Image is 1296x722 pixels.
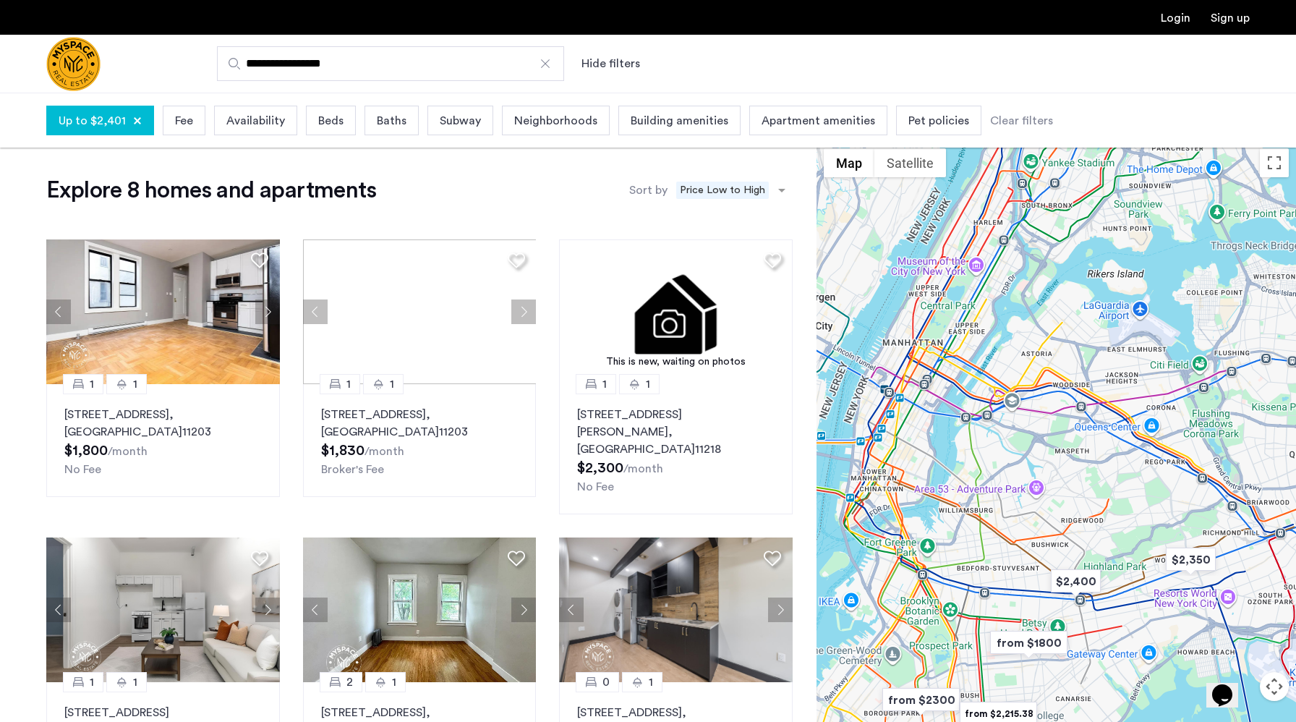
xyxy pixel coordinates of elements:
input: Apartment Search [217,46,564,81]
a: Login [1161,12,1190,24]
span: No Fee [577,481,614,493]
button: Next apartment [255,300,280,324]
a: 11[STREET_ADDRESS], [GEOGRAPHIC_DATA]11203Broker's Fee [303,384,537,497]
a: Cazamio Logo [46,37,101,91]
button: Next apartment [511,300,536,324]
a: 11[STREET_ADDRESS][PERSON_NAME], [GEOGRAPHIC_DATA]11218No Fee [559,384,793,514]
button: Show street map [824,148,874,177]
sub: /month [364,446,404,457]
button: Toggle fullscreen view [1260,148,1289,177]
span: Broker's Fee [321,464,384,475]
button: Show satellite imagery [874,148,946,177]
div: This is new, waiting on photos [566,354,785,370]
button: Previous apartment [303,300,328,324]
span: 2 [346,674,353,691]
span: Apartment amenities [762,112,875,129]
button: Previous apartment [46,598,71,622]
span: 1 [646,375,650,393]
div: from $1800 [984,627,1073,659]
span: 1 [90,674,94,691]
div: $2,350 [1160,543,1222,576]
label: Sort by [629,182,668,199]
span: 1 [346,375,351,393]
img: 8515455b-be52-4141-8a40-4c35d33cf98b_638870814355856179.jpeg [303,538,537,682]
span: Pet policies [908,112,969,129]
div: from $2300 [877,684,965,716]
span: Subway [440,112,481,129]
img: a8b926f1-9a91-4e5e-b036-feb4fe78ee5d_638880945617247159.jpeg [46,239,280,384]
div: Clear filters [990,112,1053,129]
a: This is new, waiting on photos [559,239,793,384]
span: 1 [90,375,94,393]
span: Fee [175,112,193,129]
ng-select: sort-apartment [671,177,793,203]
iframe: chat widget [1206,664,1253,708]
img: a8b926f1-9a91-4e5e-b036-feb4fe78ee5d_638850847483284209.jpeg [46,538,280,682]
span: $2,300 [577,461,623,475]
span: Neighborhoods [514,112,597,129]
p: [STREET_ADDRESS] 11203 [321,406,519,441]
button: Previous apartment [46,300,71,324]
h1: Explore 8 homes and apartments [46,176,376,205]
span: Price Low to High [676,182,769,199]
span: 1 [392,674,396,691]
span: Baths [377,112,406,129]
span: 1 [390,375,394,393]
p: [STREET_ADDRESS][PERSON_NAME] 11218 [577,406,775,458]
button: Next apartment [768,598,793,622]
button: Next apartment [255,598,280,622]
div: $2,400 [1045,565,1107,598]
span: Availability [226,112,285,129]
img: logo [46,37,101,91]
a: 11[STREET_ADDRESS], [GEOGRAPHIC_DATA]11203No Fee [46,384,280,497]
span: 1 [133,375,137,393]
sub: /month [623,463,663,475]
img: a8b926f1-9a91-4e5e-b036-feb4fe78ee5d_638897719958967181.jpeg [559,538,793,682]
span: Beds [318,112,344,129]
span: $1,800 [64,443,108,458]
a: Registration [1211,12,1250,24]
span: $1,830 [321,443,364,458]
button: Show or hide filters [581,55,640,72]
button: Map camera controls [1260,672,1289,701]
button: Next apartment [511,598,536,622]
p: [STREET_ADDRESS] 11203 [64,406,262,441]
span: 1 [602,375,607,393]
span: Up to $2,401 [59,112,126,129]
button: Previous apartment [303,598,328,622]
span: No Fee [64,464,101,475]
span: 1 [649,674,653,691]
sub: /month [108,446,148,457]
span: 1 [133,674,137,691]
span: Building amenities [631,112,728,129]
button: Previous apartment [559,598,584,622]
img: 3.gif [559,239,793,384]
span: 0 [602,674,610,691]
